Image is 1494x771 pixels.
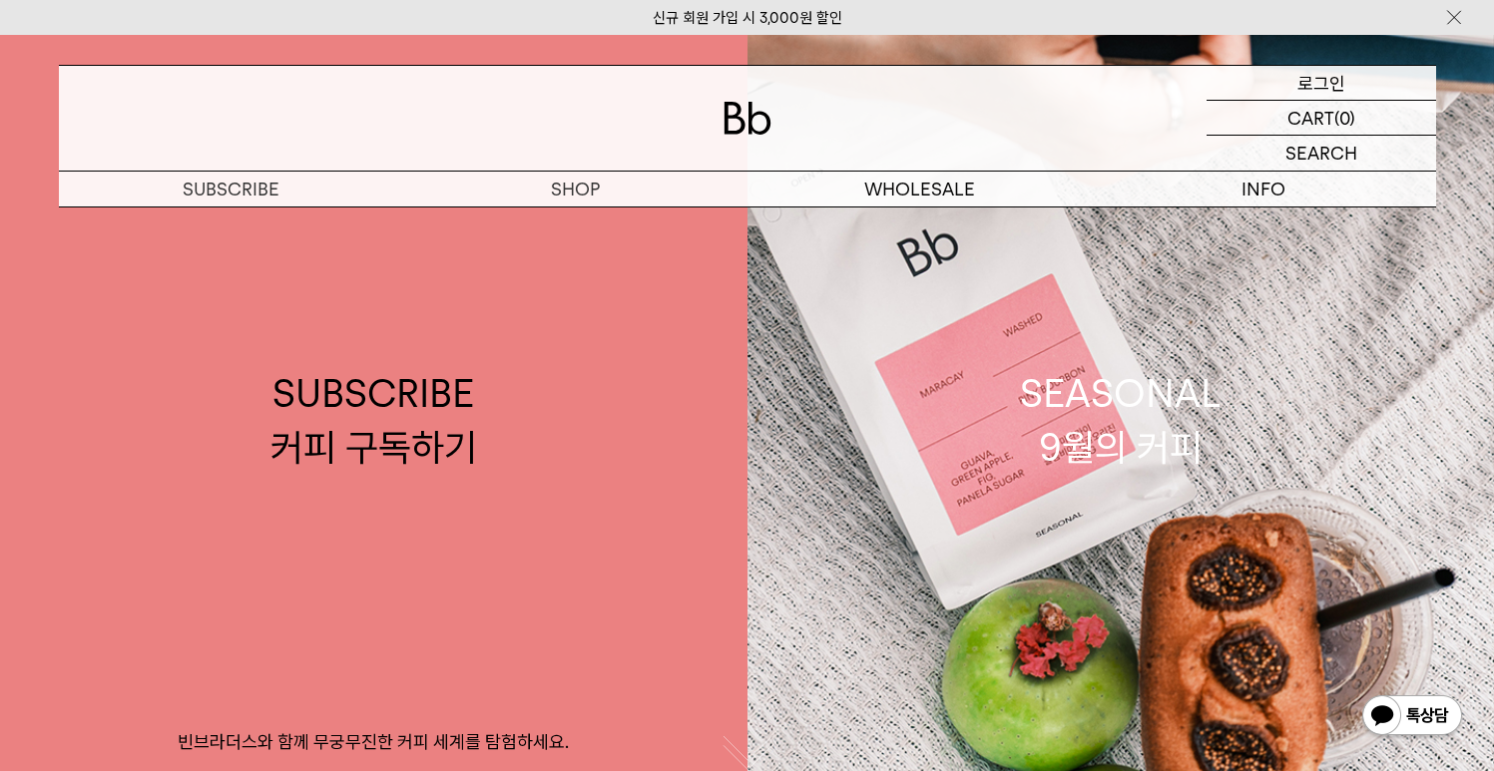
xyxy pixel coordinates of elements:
[403,172,747,206] a: SHOP
[59,172,403,206] a: SUBSCRIBE
[1092,172,1436,206] p: INFO
[1360,693,1464,741] img: 카카오톡 채널 1:1 채팅 버튼
[1207,101,1436,136] a: CART (0)
[270,367,477,473] div: SUBSCRIBE 커피 구독하기
[1297,66,1345,100] p: 로그인
[724,102,771,135] img: 로고
[1287,101,1334,135] p: CART
[653,9,842,27] a: 신규 회원 가입 시 3,000원 할인
[1285,136,1357,171] p: SEARCH
[1207,66,1436,101] a: 로그인
[1020,367,1222,473] div: SEASONAL 9월의 커피
[1334,101,1355,135] p: (0)
[747,172,1092,206] p: WHOLESALE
